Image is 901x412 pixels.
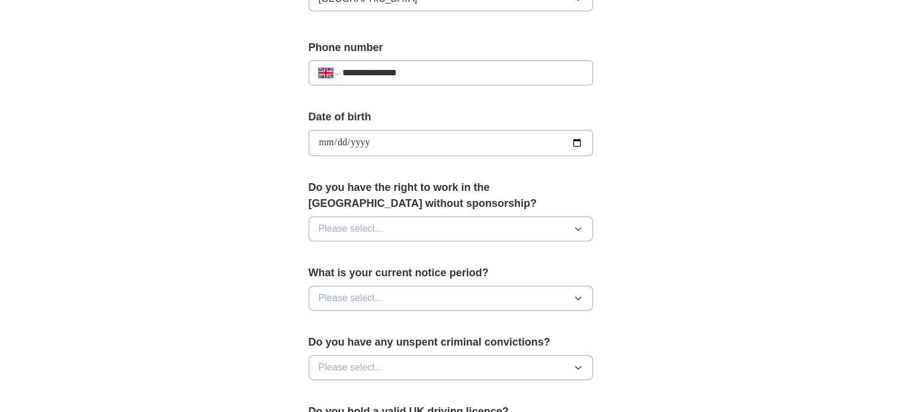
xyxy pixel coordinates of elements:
[309,216,593,241] button: Please select...
[309,286,593,311] button: Please select...
[309,265,593,281] label: What is your current notice period?
[319,222,383,236] span: Please select...
[319,291,383,305] span: Please select...
[319,360,383,375] span: Please select...
[309,109,593,125] label: Date of birth
[309,180,593,212] label: Do you have the right to work in the [GEOGRAPHIC_DATA] without sponsorship?
[309,334,593,350] label: Do you have any unspent criminal convictions?
[309,40,593,56] label: Phone number
[309,355,593,380] button: Please select...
